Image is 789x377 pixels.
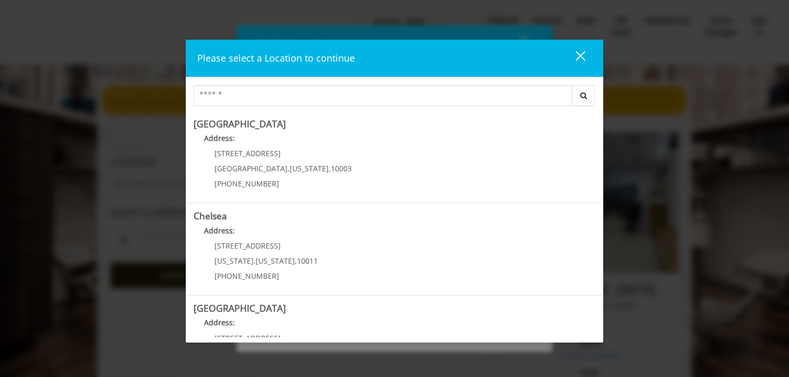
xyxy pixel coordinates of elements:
[331,163,352,173] span: 10003
[564,50,584,66] div: close dialog
[295,256,297,266] span: ,
[556,48,592,69] button: close dialog
[204,317,235,327] b: Address:
[288,163,290,173] span: ,
[214,241,281,251] span: [STREET_ADDRESS]
[194,85,595,111] div: Center Select
[578,92,590,99] i: Search button
[290,163,329,173] span: [US_STATE]
[194,85,572,106] input: Search Center
[329,163,331,173] span: ,
[214,179,279,188] span: [PHONE_NUMBER]
[254,256,256,266] span: ,
[197,52,355,64] span: Please select a Location to continue
[194,209,227,222] b: Chelsea
[297,256,318,266] span: 10011
[204,133,235,143] b: Address:
[214,271,279,281] span: [PHONE_NUMBER]
[214,163,288,173] span: [GEOGRAPHIC_DATA]
[204,226,235,235] b: Address:
[194,117,286,130] b: [GEOGRAPHIC_DATA]
[214,148,281,158] span: [STREET_ADDRESS]
[256,256,295,266] span: [US_STATE]
[214,256,254,266] span: [US_STATE]
[194,302,286,314] b: [GEOGRAPHIC_DATA]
